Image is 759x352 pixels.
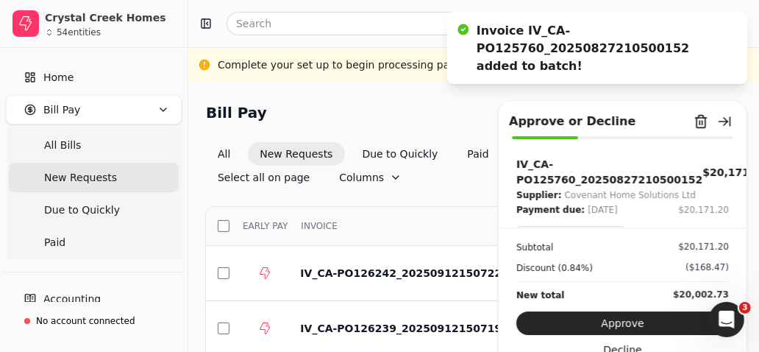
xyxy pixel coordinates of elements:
a: Home [6,63,182,92]
button: New Requests [248,142,344,166]
div: $20,171.20 [678,240,729,253]
iframe: Intercom live chat [709,302,744,337]
div: Subtotal [516,240,553,255]
div: Invoice IV_CA-PO125760_20250827210500152 added to batch! [477,22,718,75]
span: Accounting [43,292,101,307]
a: New Requests [9,163,179,192]
div: Payment due: [516,203,585,217]
div: Covenant Home Solutions Ltd [564,188,696,203]
a: Accounting [6,284,182,314]
button: Select all on page [206,166,321,189]
div: Complete your set up to begin processing payments. [218,57,491,73]
button: Due to Quickly [351,142,450,166]
a: No account connected [6,308,182,334]
button: More actions [516,226,625,250]
span: Due to Quickly [44,203,120,218]
div: [DATE] [588,203,618,217]
span: All Bills [44,138,81,153]
span: Home [43,70,74,85]
div: 54 entities [57,28,101,37]
button: Paid [456,142,501,166]
button: Column visibility settings [327,166,413,189]
span: New Requests [44,170,117,186]
button: $20,171.20 [678,203,729,217]
div: $20,171.20 [678,203,729,217]
div: Invoice filter options [206,142,501,166]
div: Discount (0.84%) [516,261,593,275]
h2: Bill Pay [206,101,267,124]
span: 3 [739,302,751,314]
button: All [206,142,242,166]
span: INVOICE [301,219,337,233]
div: IV_CA-PO125760_20250827210500152 [516,157,702,188]
a: All Bills [9,130,179,160]
span: Paid [44,235,65,250]
div: ($168.47) [685,261,729,274]
span: IV_CA-PO126242_20250912150722095 [300,267,523,279]
div: $20,002.73 [673,288,729,301]
span: IV_CA-PO126239_20250912150719069 [300,323,523,334]
button: Approve [516,311,729,335]
div: Approve or Decline [509,113,635,130]
button: Bill Pay [6,95,182,124]
span: Bill Pay [43,102,80,118]
div: Crystal Creek Homes [45,10,175,25]
span: EARLY PAY [243,219,288,233]
div: New total [516,288,564,303]
input: Search [227,12,485,35]
a: Due to Quickly [9,195,179,225]
div: Supplier: [516,188,561,203]
a: Paid [9,228,179,257]
div: No account connected [36,314,135,328]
